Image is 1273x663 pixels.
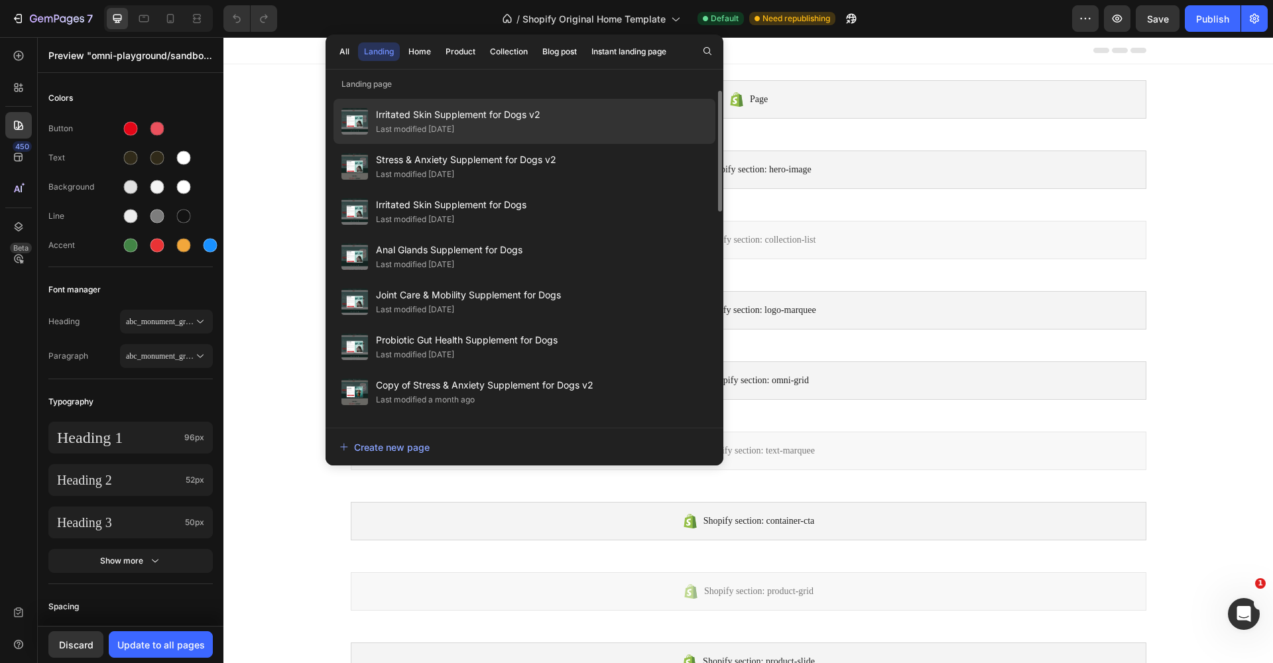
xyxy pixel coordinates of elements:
[478,265,593,281] span: Shopify section: logo-marquee
[1185,5,1241,32] button: Publish
[481,546,590,562] span: Shopify section: product-grid
[516,12,520,26] span: /
[358,42,400,61] button: Landing
[48,239,120,251] div: Accent
[1228,598,1260,630] iframe: Intercom live chat
[408,46,431,58] div: Home
[57,514,180,530] p: Heading 3
[120,344,213,368] button: abc_monument_groteskregular
[483,125,588,141] span: Shopify section: hero-image
[542,46,577,58] div: Blog post
[376,332,558,348] span: Probiotic Gut Health Supplement for Dogs
[186,474,204,486] span: 52px
[48,210,120,222] div: Line
[10,243,32,253] div: Beta
[376,393,475,406] div: Last modified a month ago
[117,638,205,652] div: Update to all pages
[479,617,591,633] span: Shopify section: product-slide
[48,48,213,62] p: Preview "omni-playground/sandbox"
[376,123,454,136] div: Last modified [DATE]
[339,46,349,58] div: All
[339,440,430,454] div: Create new page
[48,282,101,298] span: Font manager
[59,638,93,652] div: Discard
[480,476,591,492] span: Shopify section: container-cta
[57,472,180,488] p: Heading 2
[536,42,583,61] button: Blog post
[526,54,544,70] span: Page
[364,46,394,58] div: Landing
[402,42,437,61] button: Home
[48,90,73,106] span: Colors
[13,141,32,152] div: 450
[48,316,120,328] span: Heading
[376,258,454,271] div: Last modified [DATE]
[479,195,593,211] span: Shopify section: collection-list
[585,42,672,61] button: Instant landing page
[376,287,561,303] span: Joint Care & Mobility Supplement for Dogs
[1255,578,1266,589] span: 1
[120,310,213,333] button: abc_monument_groteskbold
[87,11,93,27] p: 7
[1196,12,1229,26] div: Publish
[376,377,593,393] span: Copy of Stress & Anxiety Supplement for Dogs v2
[57,428,179,448] p: Heading 1
[479,406,591,422] span: Shopify section: text-marquee
[48,549,213,573] button: Show more
[762,13,830,25] span: Need republishing
[490,46,528,58] div: Collection
[376,242,522,258] span: Anal Glands Supplement for Dogs
[333,42,355,61] button: All
[591,46,666,58] div: Instant landing page
[223,5,277,32] div: Undo/Redo
[48,394,93,410] span: Typography
[376,348,454,361] div: Last modified [DATE]
[326,78,723,91] p: Landing page
[485,335,585,351] span: Shopify section: omni-grid
[1147,13,1169,25] span: Save
[711,13,739,25] span: Default
[376,213,454,226] div: Last modified [DATE]
[339,434,710,460] button: Create new page
[376,107,540,123] span: Irritated Skin Supplement for Dogs v2
[109,631,213,658] button: Update to all pages
[5,5,99,32] button: 7
[376,197,526,213] span: Irritated Skin Supplement for Dogs
[184,432,204,444] span: 96px
[446,46,475,58] div: Product
[48,181,120,193] div: Background
[376,303,454,316] div: Last modified [DATE]
[48,152,120,164] div: Text
[1136,5,1180,32] button: Save
[126,350,194,362] span: abc_monument_groteskregular
[126,316,194,328] span: abc_monument_groteskbold
[484,42,534,61] button: Collection
[48,631,103,658] button: Discard
[48,350,120,362] span: Paragraph
[185,516,204,528] span: 50px
[376,168,454,181] div: Last modified [DATE]
[223,37,1273,663] iframe: Design area
[48,599,79,615] span: Spacing
[376,152,556,168] span: Stress & Anxiety Supplement for Dogs v2
[48,123,120,135] div: Button
[440,42,481,61] button: Product
[100,554,162,568] div: Show more
[522,12,666,26] span: Shopify Original Home Template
